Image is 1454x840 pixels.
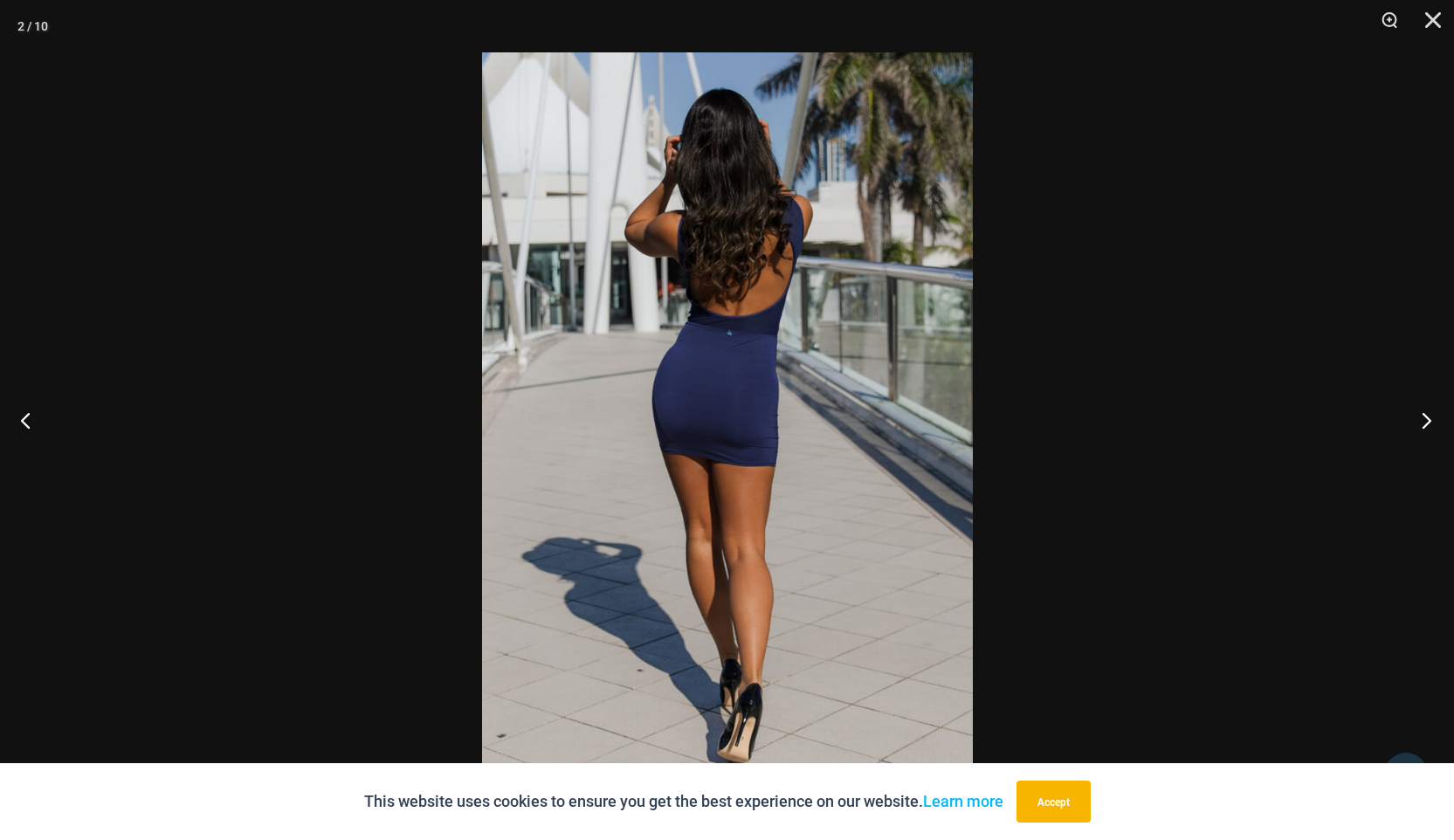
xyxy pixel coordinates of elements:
[923,792,1003,810] a: Learn more
[17,13,48,39] div: 2 / 10
[482,52,973,788] img: Desire Me Navy 5192 Dress 09
[364,788,1003,815] p: This website uses cookies to ensure you get the best experience on our website.
[1016,781,1091,823] button: Accept
[1389,376,1454,464] button: Next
